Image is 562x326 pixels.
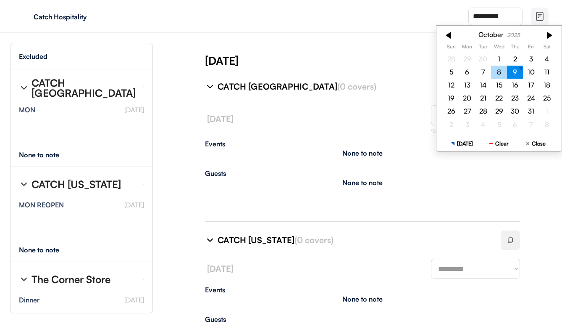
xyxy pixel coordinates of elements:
[443,65,459,78] div: 5 Oct 2025
[539,52,555,65] div: 4 Oct 2025
[218,234,491,246] div: CATCH [US_STATE]
[539,44,555,52] th: Saturday
[507,118,523,131] div: 6 Nov 2025
[17,10,30,23] img: yH5BAEAAAAALAAAAAABAAEAAAIBRAA7
[124,106,144,114] font: [DATE]
[205,82,215,92] img: chevron-right%20%281%29.svg
[539,78,555,91] div: 18 Oct 2025
[19,246,75,253] div: None to note
[32,78,137,98] div: CATCH [GEOGRAPHIC_DATA]
[539,65,555,78] div: 11 Oct 2025
[444,136,481,151] button: [DATE]
[342,150,383,156] div: None to note
[507,92,523,105] div: 23 Oct 2025
[481,136,517,151] button: Clear
[19,151,75,158] div: None to note
[539,118,555,131] div: 8 Nov 2025
[523,105,539,118] div: 31 Oct 2025
[523,52,539,65] div: 3 Oct 2025
[491,52,507,65] div: 1 Oct 2025
[539,105,555,118] div: 1 Nov 2025
[207,263,234,274] font: [DATE]
[507,65,523,78] div: 9 Oct 2025
[459,118,475,131] div: 3 Nov 2025
[491,65,507,78] div: 8 Oct 2025
[19,274,29,284] img: chevron-right%20%281%29.svg
[342,179,383,186] div: None to note
[491,44,507,52] th: Wednesday
[523,92,539,105] div: 24 Oct 2025
[459,44,475,52] th: Monday
[19,297,39,303] div: Dinner
[491,92,507,105] div: 22 Oct 2025
[475,44,491,52] th: Tuesday
[507,32,520,38] div: 2025
[491,78,507,91] div: 15 Oct 2025
[507,44,523,52] th: Thursday
[19,179,29,189] img: chevron-right%20%281%29.svg
[539,92,555,105] div: 25 Oct 2025
[124,296,144,304] font: [DATE]
[342,296,383,302] div: None to note
[535,11,545,21] img: file-02.svg
[507,52,523,65] div: 2 Oct 2025
[443,78,459,91] div: 12 Oct 2025
[205,53,562,68] div: [DATE]
[443,44,459,52] th: Sunday
[523,44,539,52] th: Friday
[218,81,491,93] div: CATCH [GEOGRAPHIC_DATA]
[19,83,29,93] img: chevron-right%20%281%29.svg
[491,105,507,118] div: 29 Oct 2025
[443,105,459,118] div: 26 Oct 2025
[32,179,121,189] div: CATCH [US_STATE]
[523,65,539,78] div: 10 Oct 2025
[459,92,475,105] div: 20 Oct 2025
[459,78,475,91] div: 13 Oct 2025
[478,31,504,39] div: October
[207,114,234,124] font: [DATE]
[459,65,475,78] div: 6 Oct 2025
[32,274,110,284] div: The Corner Store
[475,118,491,131] div: 4 Nov 2025
[475,105,491,118] div: 28 Oct 2025
[475,78,491,91] div: 14 Oct 2025
[507,78,523,91] div: 16 Oct 2025
[205,140,520,147] div: Events
[19,312,65,319] strong: [PERSON_NAME]
[34,13,139,20] div: Catch Hospitality
[459,105,475,118] div: 27 Oct 2025
[19,106,35,113] div: MON
[475,92,491,105] div: 21 Oct 2025
[443,52,459,65] div: 28 Sep 2025
[459,52,475,65] div: 29 Sep 2025
[507,105,523,118] div: 30 Oct 2025
[19,201,64,208] div: MON REOPEN
[475,65,491,78] div: 7 Oct 2025
[124,201,144,209] font: [DATE]
[491,118,507,131] div: 5 Nov 2025
[205,170,520,177] div: Guests
[205,235,215,245] img: chevron-right%20%281%29.svg
[523,78,539,91] div: 17 Oct 2025
[443,118,459,131] div: 2 Nov 2025
[523,118,539,131] div: 7 Nov 2025
[517,136,554,151] button: Close
[443,92,459,105] div: 19 Oct 2025
[431,128,518,133] font: *Covers will not show unless service is selected
[205,316,520,323] div: Guests
[205,286,520,293] div: Events
[294,235,334,245] font: (0 covers)
[337,81,376,92] font: (0 covers)
[475,52,491,65] div: 30 Sep 2025
[19,53,47,60] div: Excluded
